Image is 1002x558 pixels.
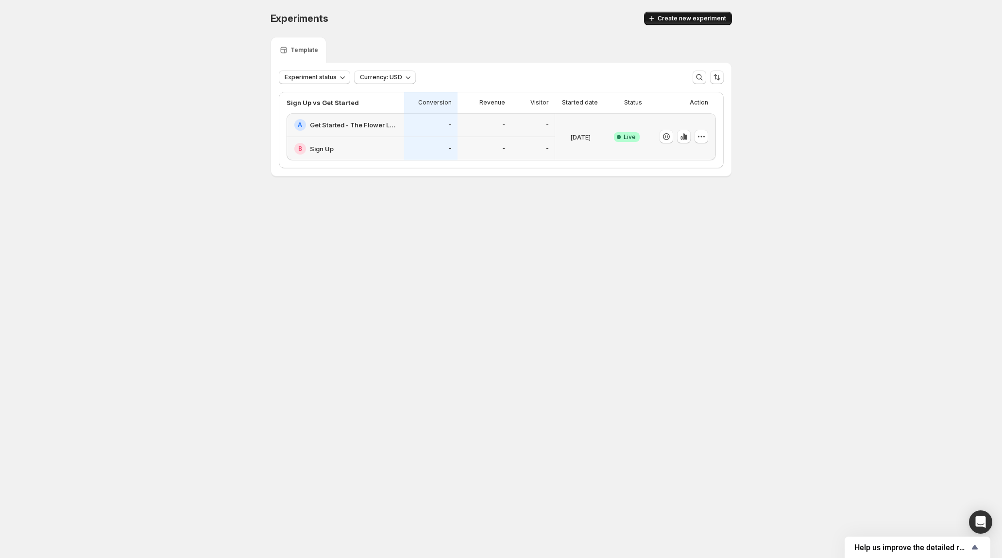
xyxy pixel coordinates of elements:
span: Help us improve the detailed report for A/B campaigns [854,543,969,552]
button: Show survey - Help us improve the detailed report for A/B campaigns [854,541,981,553]
button: Experiment status [279,70,350,84]
p: Visitor [530,99,549,106]
p: - [449,145,452,153]
button: Create new experiment [644,12,732,25]
h2: B [298,145,302,153]
p: Status [624,99,642,106]
span: Currency: USD [360,73,402,81]
p: - [546,121,549,129]
span: Create new experiment [658,15,726,22]
button: Sort the results [710,70,724,84]
span: Experiments [271,13,328,24]
p: [DATE] [570,132,591,142]
p: - [502,121,505,129]
p: - [502,145,505,153]
p: Revenue [479,99,505,106]
p: Template [290,46,318,54]
h2: A [298,121,302,129]
p: - [449,121,452,129]
span: Live [624,133,636,141]
p: Started date [562,99,598,106]
h2: Get Started - The Flower Letters [310,120,398,130]
p: Conversion [418,99,452,106]
p: - [546,145,549,153]
h2: Sign Up [310,144,334,154]
p: Action [690,99,708,106]
button: Currency: USD [354,70,416,84]
span: Experiment status [285,73,337,81]
p: Sign Up vs Get Started [287,98,359,107]
div: Open Intercom Messenger [969,510,992,534]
